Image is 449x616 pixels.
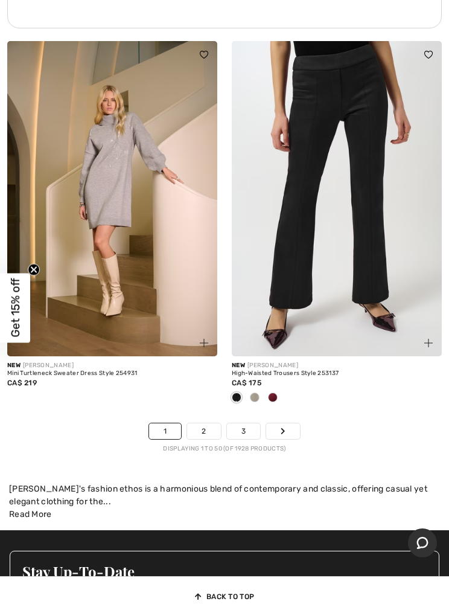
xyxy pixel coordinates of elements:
[200,339,208,347] img: plus_v2.svg
[7,379,37,387] span: CA$ 219
[232,370,442,377] div: High-Waisted Trousers Style 253137
[7,370,217,377] div: Mini Turtleneck Sweater Dress Style 254931
[9,483,440,508] div: [PERSON_NAME]'s fashion ethos is a harmonious blend of contemporary and classic, offering casual ...
[424,51,433,58] img: heart_black_full.svg
[200,51,208,58] img: heart_black_full.svg
[8,278,22,338] span: Get 15% off
[232,41,442,356] img: High-Waisted Trousers Style 253137. Black
[28,264,40,276] button: Close teaser
[7,361,217,370] div: [PERSON_NAME]
[246,388,264,408] div: Moonstone
[7,362,21,369] span: New
[187,423,220,439] a: 2
[149,423,181,439] a: 1
[7,41,217,356] img: Mini Turtleneck Sweater Dress Style 254931. Grey melange
[22,563,427,579] h3: Stay Up-To-Date
[424,339,433,347] img: plus_v2.svg
[264,388,282,408] div: Merlot
[232,379,261,387] span: CA$ 175
[232,362,245,369] span: New
[9,509,52,519] span: Read More
[228,388,246,408] div: Black
[232,361,442,370] div: [PERSON_NAME]
[408,528,437,559] iframe: Opens a widget where you can chat to one of our agents
[227,423,260,439] a: 3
